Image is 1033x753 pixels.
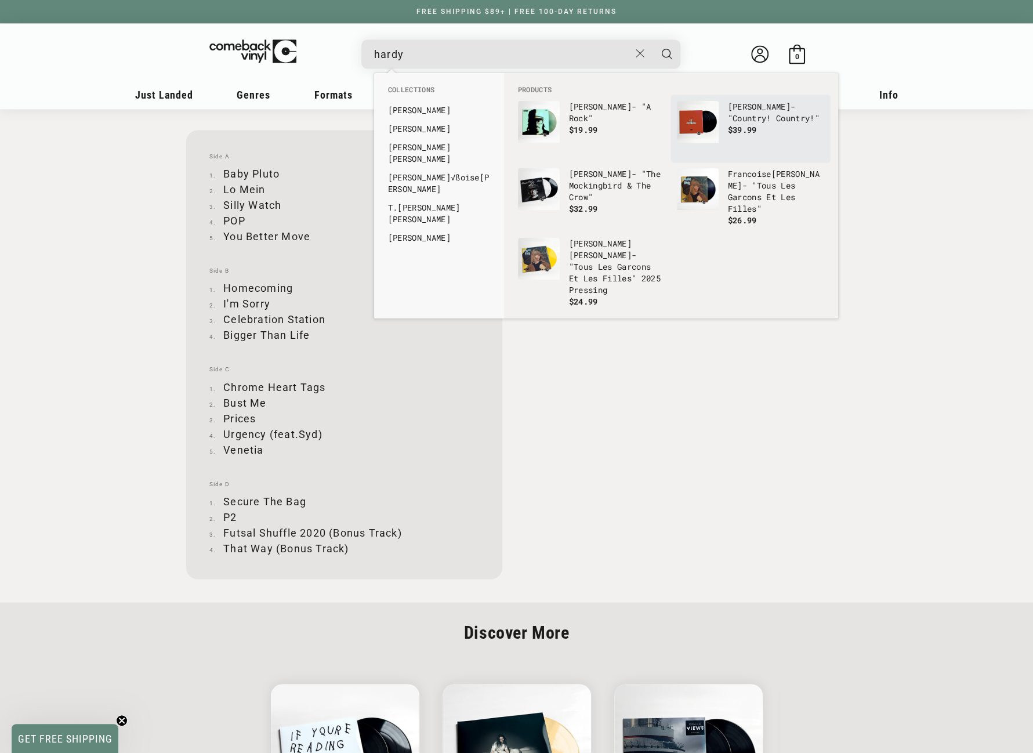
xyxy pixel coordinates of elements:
[374,42,630,66] input: When autocomplete results are available use up and down arrows to review and enter to select
[728,101,791,112] b: [PERSON_NAME]
[209,166,479,182] li: Baby Pluto
[209,296,479,312] li: I'm Sorry
[209,379,479,394] li: Chrome Heart Tags
[209,153,479,160] span: Side A
[18,733,113,745] span: GET FREE SHIPPING
[209,366,479,373] span: Side C
[135,89,193,101] span: Just Landed
[209,493,479,509] li: Secure The Bag
[382,85,496,101] li: Collections
[677,168,824,226] a: Francoise Hardy - "Tous Les Garcons Et Les Filles" Francoise[PERSON_NAME]- "Tous Les Garcons Et L...
[518,238,665,307] a: Françoise Hardy - "Tous Les Garcons Et Les Filles" 2025 Pressing [PERSON_NAME][PERSON_NAME]- "Tou...
[382,120,496,138] li: collections: Hardy
[209,410,479,426] li: Prices
[209,229,479,244] li: You Better Move
[388,104,451,115] b: [PERSON_NAME]
[569,101,665,124] p: - "A Rock"
[209,327,479,343] li: Bigger Than Life
[209,280,479,296] li: Homecoming
[569,203,598,214] span: $32.99
[653,39,682,68] button: Search
[209,394,479,410] li: Bust Me
[671,162,830,232] li: products: Francoise Hardy - "Tous Les Garcons Et Les Filles"
[209,441,479,457] li: Venetia
[388,232,490,244] a: [PERSON_NAME]
[388,123,451,134] b: [PERSON_NAME]
[728,215,757,226] span: $26.99
[518,168,665,224] a: Hardy - "The Mockingbird & The Crow" [PERSON_NAME]- "The Mockingbird & The Crow" $32.99
[388,172,490,194] b: [PERSON_NAME]
[518,101,665,157] a: Hardy - "A Rock" [PERSON_NAME]- "A Rock" $19.99
[361,39,680,68] div: Search
[569,101,632,112] b: [PERSON_NAME]
[629,41,651,66] button: Close
[518,101,560,143] img: Hardy - "A Rock"
[388,153,451,164] b: [PERSON_NAME]
[569,168,632,179] b: [PERSON_NAME]
[237,89,270,101] span: Genres
[209,213,479,229] li: POP
[12,724,118,753] div: GET FREE SHIPPINGClose teaser
[209,524,479,540] li: Futsal Shuffle 2020 (Bonus Track)
[728,124,757,135] span: $39.99
[388,202,490,225] a: T.[PERSON_NAME][PERSON_NAME]
[209,426,479,441] li: Urgency (feat.Syd)
[569,296,598,307] span: $24.99
[382,229,496,247] li: collections: Aldous Harding
[209,267,479,274] span: Side B
[209,480,479,487] span: Side D
[512,232,671,313] li: products: Françoise Hardy - "Tous Les Garcons Et Les Filles" 2025 Pressing
[728,101,824,124] p: - "Country! Country!"
[569,168,665,203] p: - "The Mockingbird & The Crow"
[512,95,671,162] li: products: Hardy - "A Rock"
[116,715,128,726] button: Close teaser
[388,142,490,165] a: [PERSON_NAME][PERSON_NAME]
[504,73,838,318] div: Products
[518,168,560,210] img: Hardy - "The Mockingbird & The Crow"
[314,89,353,101] span: Formats
[728,168,820,191] b: [PERSON_NAME]
[405,8,628,16] a: FREE SHIPPING $89+ | FREE 100-DAY RETURNS
[382,198,496,229] li: collections: T. Hardy Morris
[374,73,504,253] div: Collections
[382,101,496,120] li: collections: Hardy
[512,85,830,95] li: Products
[671,95,830,162] li: products: Hardy - "Country! Country!"
[209,540,479,556] li: That Way (Bonus Track)
[209,312,479,327] li: Celebration Station
[795,52,799,61] span: 0
[728,168,824,215] p: Francoise - "Tous Les Garcons Et Les Filles"
[388,123,490,135] a: [PERSON_NAME]
[677,101,719,143] img: Hardy - "Country! Country!"
[518,238,560,280] img: Françoise Hardy - "Tous Les Garcons Et Les Filles" 2025 Pressing
[569,249,632,260] b: [PERSON_NAME]
[569,124,598,135] span: $19.99
[388,104,490,116] a: [PERSON_NAME]
[209,197,479,213] li: Silly Watch
[209,509,479,524] li: P2
[879,89,898,101] span: Info
[677,101,824,157] a: Hardy - "Country! Country!" [PERSON_NAME]- "Country! Country!" $39.99
[569,238,665,296] p: [PERSON_NAME] - "Tous Les Garcons Et Les Filles" 2025 Pressing
[382,138,496,168] li: collections: Françoise Hardy
[388,172,490,195] a: [PERSON_NAME]√ßoise[PERSON_NAME]
[382,168,496,198] li: collections: Fran√ßoise Hardy
[677,168,719,210] img: Francoise Hardy - "Tous Les Garcons Et Les Filles"
[397,202,460,213] b: [PERSON_NAME]
[209,182,479,197] li: Lo Mein
[512,162,671,230] li: products: Hardy - "The Mockingbird & The Crow"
